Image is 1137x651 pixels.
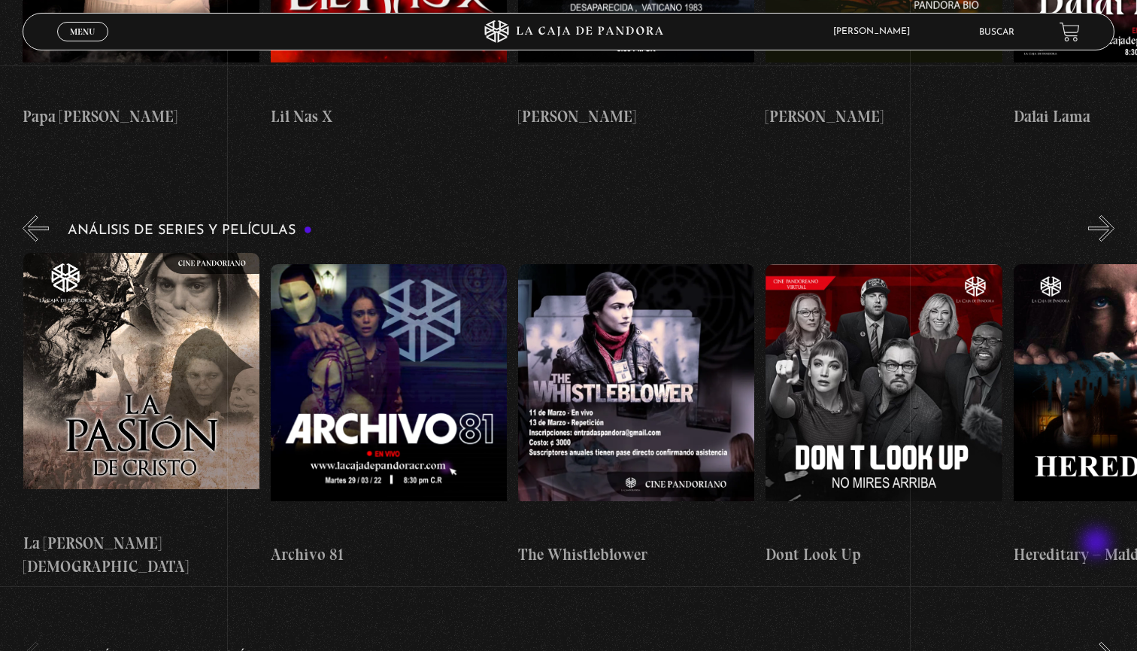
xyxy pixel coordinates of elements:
button: Next [1088,215,1114,242]
h4: Papa [PERSON_NAME] [23,105,259,129]
h4: The Whistleblower [518,543,754,567]
h4: [PERSON_NAME] [766,105,1002,129]
h4: Dont Look Up [766,543,1002,567]
a: Archivo 81 [271,253,507,579]
a: Buscar [979,28,1014,37]
h4: La [PERSON_NAME][DEMOGRAPHIC_DATA] [23,531,259,579]
h4: Archivo 81 [271,543,507,567]
a: The Whistleblower [518,253,754,579]
span: Cerrar [65,40,100,50]
h4: Lil Nas X [271,105,507,129]
a: Dont Look Up [766,253,1002,579]
a: La [PERSON_NAME][DEMOGRAPHIC_DATA] [23,253,259,579]
h4: [PERSON_NAME] [518,105,754,129]
span: Menu [70,27,95,36]
span: [PERSON_NAME] [826,27,925,36]
a: View your shopping cart [1060,22,1080,42]
button: Previous [23,215,49,242]
h3: Análisis de series y películas [68,224,312,238]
